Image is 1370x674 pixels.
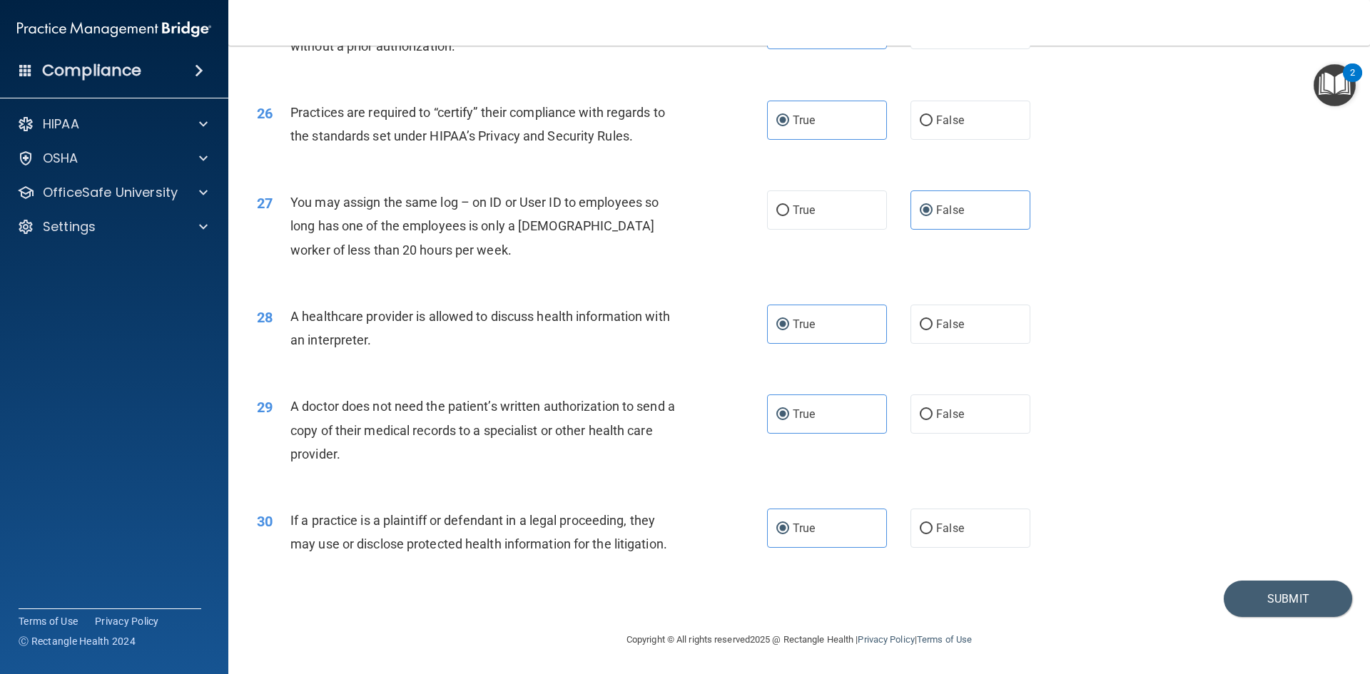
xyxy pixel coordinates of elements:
[936,317,964,331] span: False
[42,61,141,81] h4: Compliance
[19,634,136,648] span: Ⓒ Rectangle Health 2024
[920,409,933,420] input: False
[920,320,933,330] input: False
[43,184,178,201] p: OfficeSafe University
[17,150,208,167] a: OSHA
[793,317,815,331] span: True
[290,513,667,551] span: If a practice is a plaintiff or defendant in a legal proceeding, they may use or disclose protect...
[1224,581,1352,617] button: Submit
[290,14,667,53] span: Appointment reminders are allowed under the HIPAA Privacy Rule without a prior authorization.
[17,15,211,44] img: PMB logo
[917,634,972,645] a: Terms of Use
[257,195,273,212] span: 27
[936,521,964,535] span: False
[257,105,273,122] span: 26
[936,407,964,421] span: False
[920,524,933,534] input: False
[290,105,665,143] span: Practices are required to “certify” their compliance with regards to the standards set under HIPA...
[19,614,78,628] a: Terms of Use
[776,409,789,420] input: True
[776,320,789,330] input: True
[290,399,675,461] span: A doctor does not need the patient’s written authorization to send a copy of their medical record...
[936,203,964,217] span: False
[257,513,273,530] span: 30
[1350,73,1355,91] div: 2
[539,617,1060,663] div: Copyright © All rights reserved 2025 @ Rectangle Health | |
[43,218,96,235] p: Settings
[257,399,273,416] span: 29
[95,614,159,628] a: Privacy Policy
[776,524,789,534] input: True
[776,205,789,216] input: True
[43,116,79,133] p: HIPAA
[1299,576,1353,630] iframe: Drift Widget Chat Controller
[793,521,815,535] span: True
[17,218,208,235] a: Settings
[920,116,933,126] input: False
[858,634,914,645] a: Privacy Policy
[17,184,208,201] a: OfficeSafe University
[793,203,815,217] span: True
[776,116,789,126] input: True
[290,195,659,257] span: You may assign the same log – on ID or User ID to employees so long has one of the employees is o...
[936,113,964,127] span: False
[43,150,78,167] p: OSHA
[290,309,670,347] span: A healthcare provider is allowed to discuss health information with an interpreter.
[257,309,273,326] span: 28
[793,113,815,127] span: True
[17,116,208,133] a: HIPAA
[793,407,815,421] span: True
[1314,64,1356,106] button: Open Resource Center, 2 new notifications
[920,205,933,216] input: False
